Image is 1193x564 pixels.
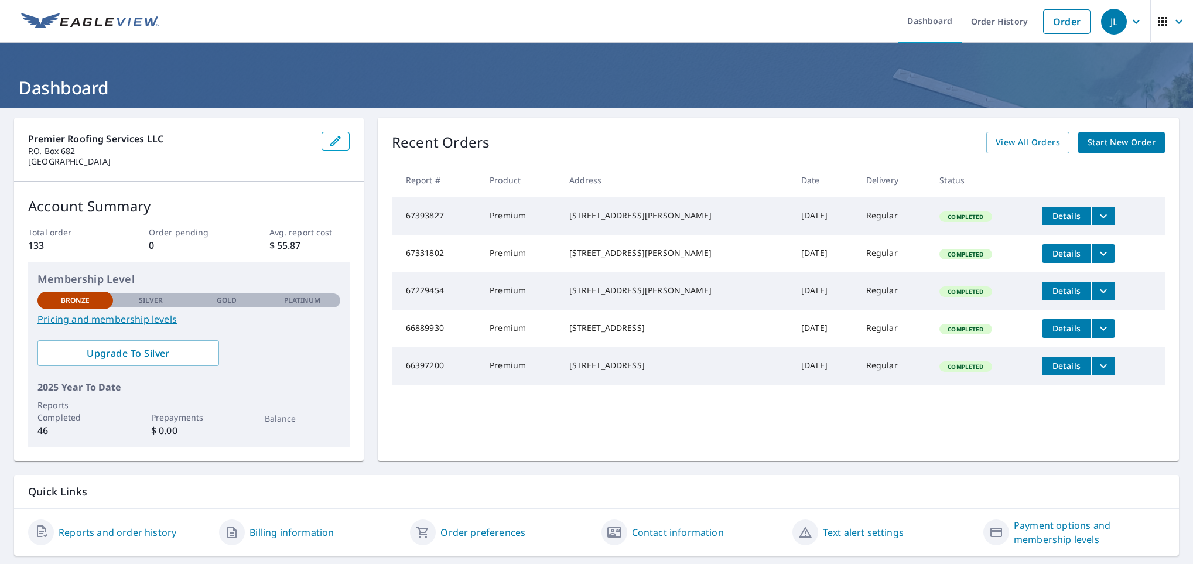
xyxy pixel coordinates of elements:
[569,210,782,221] div: [STREET_ADDRESS][PERSON_NAME]
[1091,282,1115,300] button: filesDropdownBtn-67229454
[1042,357,1091,375] button: detailsBtn-66397200
[1101,9,1127,35] div: JL
[392,132,490,153] p: Recent Orders
[1049,360,1084,371] span: Details
[37,399,113,423] p: Reports Completed
[1042,244,1091,263] button: detailsBtn-67331802
[392,347,480,385] td: 66397200
[996,135,1060,150] span: View All Orders
[857,347,931,385] td: Regular
[37,340,219,366] a: Upgrade To Silver
[21,13,159,30] img: EV Logo
[941,363,990,371] span: Completed
[217,295,237,306] p: Gold
[37,271,340,287] p: Membership Level
[249,525,334,539] a: Billing information
[792,347,857,385] td: [DATE]
[857,272,931,310] td: Regular
[569,285,782,296] div: [STREET_ADDRESS][PERSON_NAME]
[480,347,559,385] td: Premium
[823,525,904,539] a: Text alert settings
[151,423,227,437] p: $ 0.00
[857,310,931,347] td: Regular
[1091,319,1115,338] button: filesDropdownBtn-66889930
[986,132,1069,153] a: View All Orders
[47,347,210,360] span: Upgrade To Silver
[941,288,990,296] span: Completed
[792,163,857,197] th: Date
[1049,285,1084,296] span: Details
[941,213,990,221] span: Completed
[1014,518,1165,546] a: Payment options and membership levels
[28,132,312,146] p: Premier Roofing Services LLC
[569,247,782,259] div: [STREET_ADDRESS][PERSON_NAME]
[392,310,480,347] td: 66889930
[37,423,113,437] p: 46
[1043,9,1091,34] a: Order
[149,238,229,252] p: 0
[857,235,931,272] td: Regular
[1088,135,1156,150] span: Start New Order
[792,272,857,310] td: [DATE]
[392,235,480,272] td: 67331802
[269,238,350,252] p: $ 55.87
[569,360,782,371] div: [STREET_ADDRESS]
[284,295,321,306] p: Platinum
[440,525,525,539] a: Order preferences
[480,163,559,197] th: Product
[59,525,176,539] a: Reports and order history
[1042,319,1091,338] button: detailsBtn-66889930
[857,197,931,235] td: Regular
[792,235,857,272] td: [DATE]
[28,238,108,252] p: 133
[560,163,792,197] th: Address
[1049,248,1084,259] span: Details
[61,295,90,306] p: Bronze
[28,146,312,156] p: P.O. Box 682
[139,295,163,306] p: Silver
[151,411,227,423] p: Prepayments
[480,197,559,235] td: Premium
[1049,210,1084,221] span: Details
[1049,323,1084,334] span: Details
[1091,357,1115,375] button: filesDropdownBtn-66397200
[941,325,990,333] span: Completed
[392,197,480,235] td: 67393827
[632,525,724,539] a: Contact information
[37,312,340,326] a: Pricing and membership levels
[265,412,340,425] p: Balance
[480,235,559,272] td: Premium
[392,272,480,310] td: 67229454
[14,76,1179,100] h1: Dashboard
[149,226,229,238] p: Order pending
[28,196,350,217] p: Account Summary
[37,380,340,394] p: 2025 Year To Date
[930,163,1033,197] th: Status
[480,310,559,347] td: Premium
[1042,207,1091,225] button: detailsBtn-67393827
[480,272,559,310] td: Premium
[792,310,857,347] td: [DATE]
[569,322,782,334] div: [STREET_ADDRESS]
[1091,207,1115,225] button: filesDropdownBtn-67393827
[28,226,108,238] p: Total order
[857,163,931,197] th: Delivery
[941,250,990,258] span: Completed
[269,226,350,238] p: Avg. report cost
[1091,244,1115,263] button: filesDropdownBtn-67331802
[1078,132,1165,153] a: Start New Order
[28,484,1165,499] p: Quick Links
[792,197,857,235] td: [DATE]
[392,163,480,197] th: Report #
[1042,282,1091,300] button: detailsBtn-67229454
[28,156,312,167] p: [GEOGRAPHIC_DATA]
